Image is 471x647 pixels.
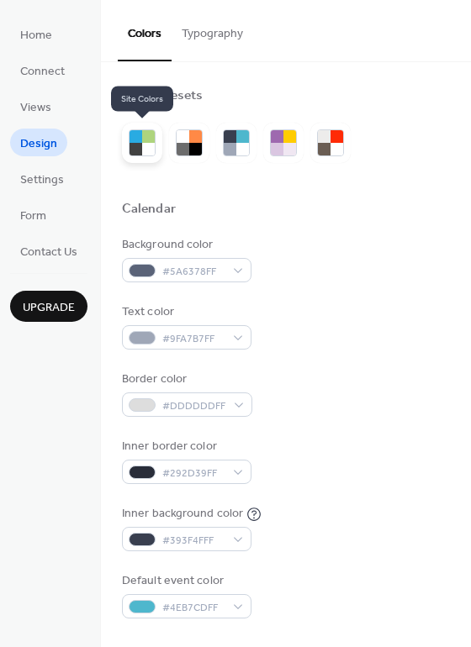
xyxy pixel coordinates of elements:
a: Form [10,201,56,229]
a: Design [10,129,67,156]
span: #393F4FFF [162,532,225,550]
span: Site Colors [111,87,173,112]
span: #9FA7B7FF [162,330,225,348]
div: Calendar [122,201,176,218]
button: Upgrade [10,291,87,322]
span: Contact Us [20,244,77,261]
span: #292D39FF [162,465,225,482]
a: Contact Us [10,237,87,265]
div: Inner background color [122,505,243,523]
span: #4EB7CDFF [162,599,225,617]
span: #5A6378FF [162,263,225,281]
div: Border color [122,371,249,388]
div: Text color [122,303,248,321]
div: Inner border color [122,438,248,455]
span: #DDDDDDFF [162,397,225,415]
span: Settings [20,171,64,189]
span: Connect [20,63,65,81]
a: Views [10,92,61,120]
a: Home [10,20,62,48]
a: Connect [10,56,75,84]
span: Form [20,208,46,225]
div: Default event color [122,572,248,590]
span: Design [20,135,57,153]
span: Upgrade [23,299,75,317]
div: Background color [122,236,248,254]
span: Views [20,99,51,117]
span: Home [20,27,52,45]
a: Settings [10,165,74,192]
